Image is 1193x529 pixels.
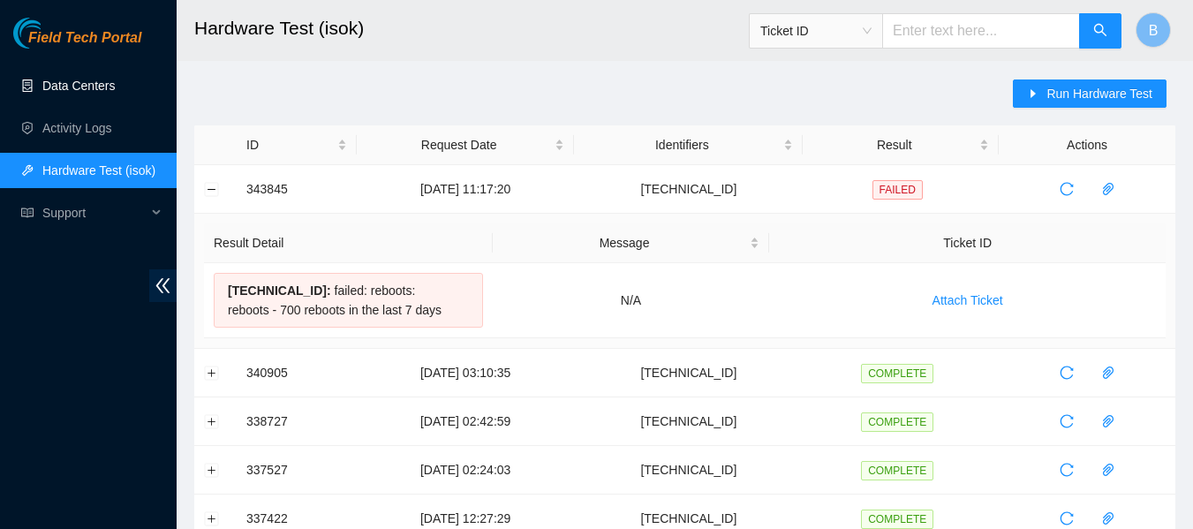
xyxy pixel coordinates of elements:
button: Attach Ticket [918,286,1017,314]
span: paper-clip [1095,511,1121,525]
span: caret-right [1027,87,1039,102]
span: reload [1053,414,1080,428]
span: COMPLETE [861,364,933,383]
span: reload [1053,182,1080,196]
button: Expand row [205,414,219,428]
th: Result Detail [204,223,493,263]
button: paper-clip [1094,359,1122,387]
span: paper-clip [1095,182,1121,196]
button: Expand row [205,511,219,525]
span: B [1149,19,1159,42]
button: reload [1053,407,1081,435]
span: Support [42,195,147,230]
span: Run Hardware Test [1046,84,1152,103]
span: FAILED [872,180,923,200]
span: Field Tech Portal [28,30,141,47]
button: reload [1053,456,1081,484]
td: [TECHNICAL_ID] [574,397,803,446]
a: Akamai TechnologiesField Tech Portal [13,32,141,55]
span: [TECHNICAL_ID] : [228,283,331,298]
span: reload [1053,366,1080,380]
td: [DATE] 11:17:20 [357,165,574,214]
td: 340905 [237,349,357,397]
button: B [1136,12,1171,48]
td: [TECHNICAL_ID] [574,349,803,397]
span: COMPLETE [861,461,933,480]
button: reload [1053,175,1081,203]
span: reload [1053,463,1080,477]
td: N/A [493,263,770,338]
div: failed: reboots: reboots - 700 reboots in the last 7 days [214,273,483,328]
span: Ticket ID [760,18,872,44]
td: [DATE] 02:42:59 [357,397,574,446]
a: Data Centers [42,79,115,93]
input: Enter text here... [882,13,1080,49]
td: [TECHNICAL_ID] [574,165,803,214]
button: Collapse row [205,182,219,196]
td: 343845 [237,165,357,214]
button: paper-clip [1094,407,1122,435]
button: search [1079,13,1121,49]
button: paper-clip [1094,175,1122,203]
span: read [21,207,34,219]
a: Hardware Test (isok) [42,163,155,178]
button: paper-clip [1094,456,1122,484]
span: Attach Ticket [933,291,1003,310]
td: [DATE] 02:24:03 [357,446,574,495]
span: COMPLETE [861,510,933,529]
span: paper-clip [1095,463,1121,477]
th: Ticket ID [769,223,1166,263]
span: search [1093,23,1107,40]
th: Actions [999,125,1175,165]
button: reload [1053,359,1081,387]
a: Activity Logs [42,121,112,135]
span: paper-clip [1095,366,1121,380]
img: Akamai Technologies [13,18,89,49]
button: Expand row [205,463,219,477]
td: [DATE] 03:10:35 [357,349,574,397]
span: reload [1053,511,1080,525]
button: Expand row [205,366,219,380]
button: caret-rightRun Hardware Test [1013,79,1167,108]
td: 338727 [237,397,357,446]
td: [TECHNICAL_ID] [574,446,803,495]
span: paper-clip [1095,414,1121,428]
span: double-left [149,269,177,302]
span: COMPLETE [861,412,933,432]
td: 337527 [237,446,357,495]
